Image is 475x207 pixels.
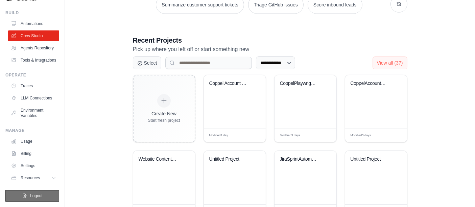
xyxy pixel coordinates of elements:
[21,175,40,181] span: Resources
[320,133,326,138] span: Edit
[30,193,43,199] span: Logout
[8,18,59,29] a: Automations
[5,72,59,78] div: Operate
[8,30,59,41] a: Crew Studio
[5,128,59,133] div: Manage
[351,133,371,138] span: Modified 3 days
[351,156,391,162] div: Untitled Project
[8,105,59,121] a: Environment Variables
[8,136,59,147] a: Usage
[8,160,59,171] a: Settings
[148,118,180,123] div: Start fresh project
[373,56,407,69] button: View all (37)
[8,55,59,66] a: Tools & Integrations
[377,60,403,66] span: View all (37)
[8,80,59,91] a: Traces
[8,43,59,53] a: Agents Repository
[280,80,321,87] div: CoppelPlaywrightAutomationCrew
[391,133,397,138] span: Edit
[148,110,180,117] div: Create New
[351,80,391,87] div: CoppelAccountDataCrew
[209,156,250,162] div: Untitled Project
[8,148,59,159] a: Billing
[209,133,228,138] span: Modified 1 day
[133,36,407,45] h3: Recent Projects
[133,56,162,69] button: Select
[8,93,59,103] a: LLM Connections
[5,10,59,16] div: Build
[280,156,321,162] div: JiraSprintAutomationCrew
[139,156,180,162] div: Website Content Reader
[8,172,59,183] button: Resources
[5,190,59,202] button: Logout
[209,80,250,87] div: Coppel Account Data Extractor
[250,133,255,138] span: Edit
[133,45,407,54] p: Pick up where you left off or start something new
[280,133,301,138] span: Modified 3 days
